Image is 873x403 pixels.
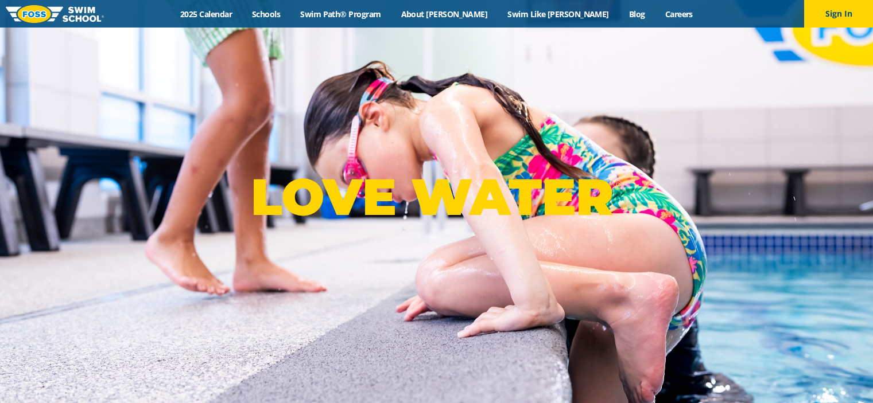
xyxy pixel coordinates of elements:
[6,5,104,23] img: FOSS Swim School Logo
[290,9,391,19] a: Swim Path® Program
[251,166,622,228] p: LOVE WATER
[242,9,290,19] a: Schools
[498,9,619,19] a: Swim Like [PERSON_NAME]
[619,9,655,19] a: Blog
[170,9,242,19] a: 2025 Calendar
[655,9,703,19] a: Careers
[613,178,622,192] sup: ®
[391,9,498,19] a: About [PERSON_NAME]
